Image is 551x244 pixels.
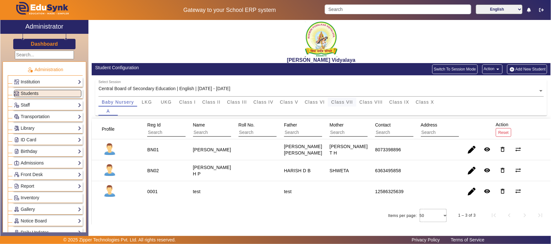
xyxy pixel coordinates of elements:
h2: Administrator [25,23,63,30]
input: Search [375,128,433,137]
mat-icon: sync_alt [515,188,522,194]
button: Next page [517,208,533,223]
span: Class VII [331,100,353,104]
div: [PERSON_NAME] [PERSON_NAME] [284,143,322,156]
input: Search [193,128,251,137]
span: Students [21,91,38,96]
div: Central Board of Secondary Education | English | [DATE] - [DATE] [98,85,230,92]
div: 8073398896 [375,146,401,153]
div: HARISH D B [284,167,311,174]
img: profile.png [102,163,118,179]
div: 1 – 3 of 3 [458,212,476,219]
div: Reg Id [145,119,213,139]
span: Class I [179,100,196,104]
p: © 2025 Zipper Technologies Pvt. Ltd. All rights reserved. [63,237,176,243]
input: Search [147,128,205,137]
button: Reset [496,128,511,137]
span: UKG [161,100,172,104]
div: SHWETA [330,167,349,174]
img: Inventory.png [14,195,19,200]
span: Class VI [305,100,325,104]
div: Mother [327,119,395,139]
mat-icon: delete_outline [500,146,506,153]
span: Class IX [389,100,409,104]
div: Select Session [98,80,121,85]
input: Search [239,128,296,137]
input: Search [330,128,387,137]
button: Add New Student [507,64,547,74]
div: [PERSON_NAME] T H [330,143,368,156]
img: add-new-student.png [509,67,515,72]
input: Search [284,128,342,137]
mat-icon: sync_alt [515,146,522,153]
div: BN02 [147,167,159,174]
mat-icon: remove_red_eye [484,146,491,153]
span: A [107,109,110,113]
button: Last page [533,208,548,223]
a: Terms of Service [448,236,488,244]
a: Privacy Policy [409,236,443,244]
span: Roll No. [239,122,255,127]
div: Roll No. [236,119,304,139]
img: Students.png [14,91,19,96]
span: Class II [202,100,221,104]
img: profile.png [102,183,118,200]
span: Baby Nursery [102,100,134,104]
button: Action [482,64,503,74]
mat-icon: delete_outline [500,188,506,194]
mat-icon: sync_alt [515,167,522,174]
h5: Gateway to your School ERP system [141,7,318,14]
span: Inventory [21,195,39,200]
img: Administration.png [27,67,33,73]
img: profile.png [102,142,118,158]
div: test [284,188,292,195]
a: Administrator [0,20,88,34]
input: Search... [15,51,74,59]
span: Class V [280,100,298,104]
div: Father [282,119,350,139]
div: Address [419,119,487,139]
staff-with-status: test [193,189,201,194]
button: Previous page [502,208,517,223]
input: Search [421,128,479,137]
div: Contact [373,119,441,139]
div: Items per page: [388,212,417,219]
div: 12586325639 [375,188,403,195]
h2: [PERSON_NAME] Vidyalaya [92,57,551,63]
div: 6363495858 [375,167,401,174]
button: First page [486,208,502,223]
span: Class VIII [360,100,383,104]
span: Reg Id [147,122,160,127]
span: Profile [102,127,115,132]
button: Switch To Session Mode [432,64,478,74]
span: Class III [227,100,247,104]
span: LKG [142,100,152,104]
staff-with-status: [PERSON_NAME] H P [193,165,231,176]
a: Inventory [14,194,81,202]
img: 1f9ccde3-ca7c-4581-b515-4fcda2067381 [305,22,337,57]
div: 0001 [147,188,158,195]
span: Name [193,122,205,127]
mat-icon: arrow_drop_down [495,66,501,72]
a: Students [14,90,81,97]
input: Search [325,5,471,14]
mat-icon: remove_red_eye [484,167,491,174]
div: Action [494,119,514,139]
span: Father [284,122,297,127]
span: Class X [416,100,434,104]
p: Administration [8,66,83,73]
mat-icon: remove_red_eye [484,188,491,194]
a: Dashboard [31,41,58,47]
span: Address [421,122,437,127]
staff-with-status: [PERSON_NAME] [193,147,231,152]
div: Profile [99,123,123,135]
span: Contact [375,122,391,127]
span: Class IV [253,100,273,104]
div: Student Configuration [95,64,318,71]
mat-icon: delete_outline [500,167,506,174]
div: Name [191,119,259,139]
span: Mother [330,122,344,127]
div: BN01 [147,146,159,153]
